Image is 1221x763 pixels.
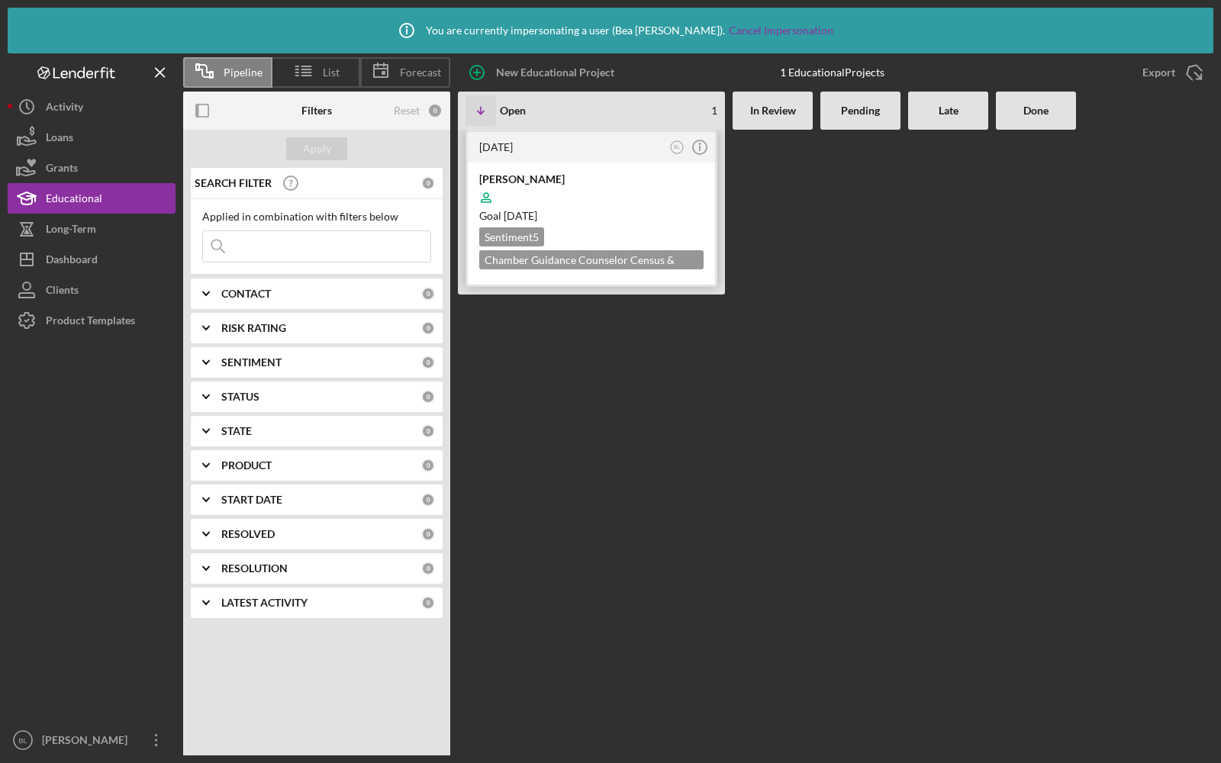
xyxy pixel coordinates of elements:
button: Clients [8,275,176,305]
b: RESOLVED [221,528,275,540]
div: Long-Term [46,214,96,248]
button: Grants [8,153,176,183]
button: Loans [8,122,176,153]
b: SEARCH FILTER [195,177,272,189]
text: BL [18,736,27,745]
div: 0 [421,424,435,438]
div: 0 [421,596,435,610]
span: Pipeline [224,66,263,79]
button: Product Templates [8,305,176,336]
button: Export [1127,57,1213,88]
div: Export [1142,57,1175,88]
div: Applied in combination with filters below [202,211,431,223]
b: STATE [221,425,252,437]
b: RESOLUTION [221,562,288,575]
time: 2025-09-08 19:23 [479,140,513,153]
div: Loans [46,122,73,156]
button: BL [667,137,688,158]
div: 1 Educational Projects [780,66,884,79]
b: CONTACT [221,288,271,300]
b: Done [1023,105,1049,117]
span: List [323,66,340,79]
a: Cancel Impersonation [729,24,833,37]
b: Pending [841,105,880,117]
div: 0 [421,287,435,301]
div: Sentiment 5 [479,227,544,246]
b: In Review [750,105,796,117]
span: Forecast [400,66,441,79]
b: Open [500,105,526,117]
button: Activity [8,92,176,122]
span: 1 [711,105,717,117]
b: SENTIMENT [221,356,282,369]
div: 0 [421,459,435,472]
div: Educational [46,183,102,217]
a: [DATE]BL[PERSON_NAME]Goal [DATE]Sentiment5Chamber Guidance Counselor Census & Scholarship Nominat... [466,130,717,287]
button: Apply [286,137,347,160]
div: Grants [46,153,78,187]
div: Clients [46,275,79,309]
button: Dashboard [8,244,176,275]
button: Educational [8,183,176,214]
div: [PERSON_NAME] [479,172,704,187]
b: Late [939,105,958,117]
div: Dashboard [46,244,98,278]
div: You are currently impersonating a user ( Bea [PERSON_NAME] ). [388,11,833,50]
div: Apply [303,137,331,160]
div: 0 [421,390,435,404]
time: 10/23/2025 [504,209,537,222]
b: Filters [301,105,332,117]
b: START DATE [221,494,282,506]
b: STATUS [221,391,259,403]
div: 0 [421,176,435,190]
button: BL[PERSON_NAME] [8,725,176,755]
div: 0 [421,562,435,575]
b: PRODUCT [221,459,272,472]
button: New Educational Project [458,57,630,88]
text: BL [674,144,680,150]
div: [PERSON_NAME] [38,725,137,759]
b: LATEST ACTIVITY [221,597,308,609]
button: Long-Term [8,214,176,244]
div: 0 [421,527,435,541]
span: Goal [479,209,537,222]
div: 0 [421,321,435,335]
div: 0 [421,493,435,507]
div: New Educational Project [496,57,614,88]
div: Product Templates [46,305,135,340]
div: 0 [421,356,435,369]
div: 0 [427,103,443,118]
div: Reset [394,105,420,117]
div: Chamber Guidance Counselor Census & Scholarship Nomination Portal [479,250,704,269]
div: Activity [46,92,83,126]
b: RISK RATING [221,322,286,334]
